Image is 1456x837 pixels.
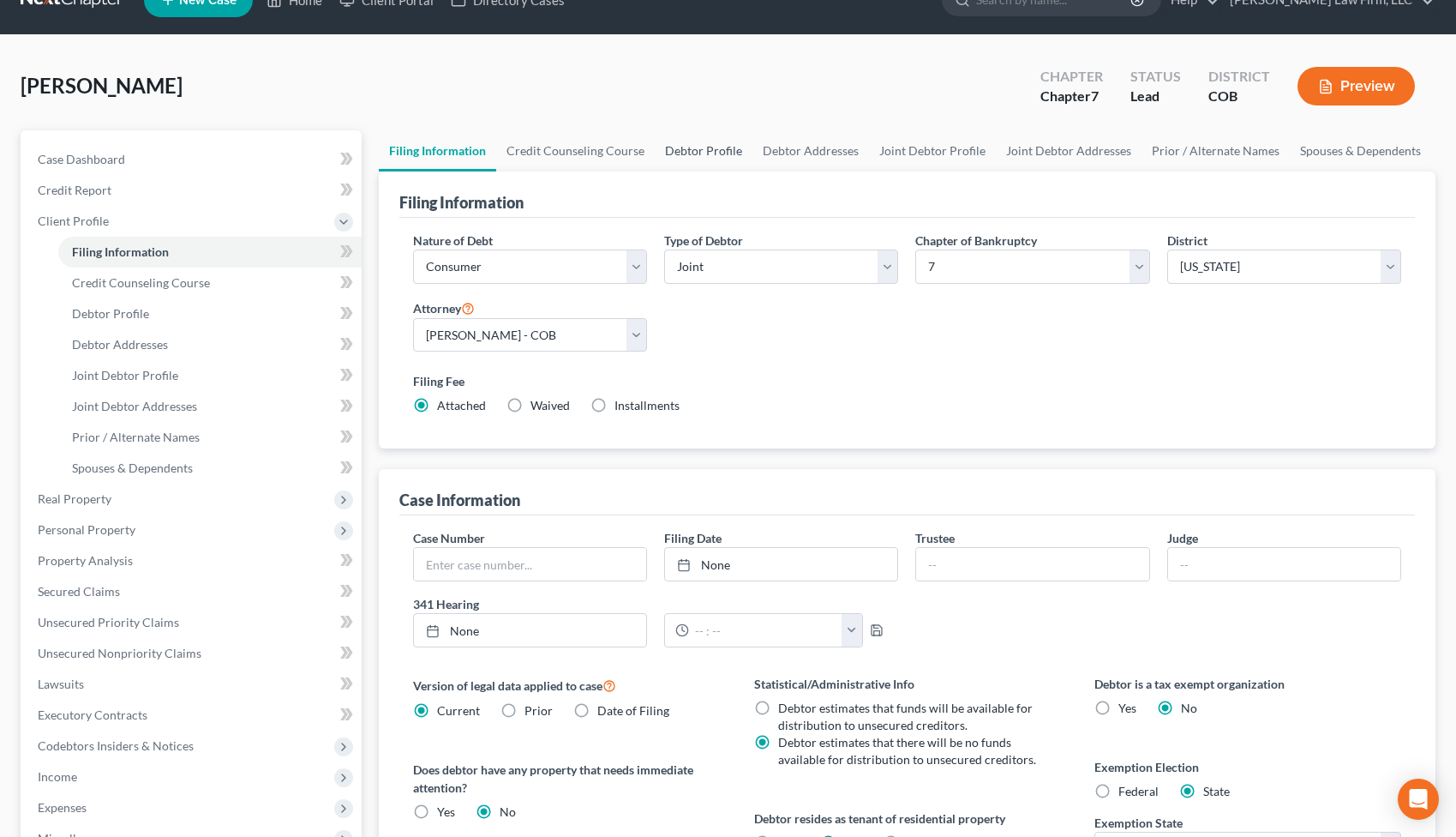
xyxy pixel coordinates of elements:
a: Prior / Alternate Names [58,422,362,453]
label: Statistical/Administrative Info [754,675,1061,693]
span: No [1181,701,1197,715]
span: Expenses [38,800,87,815]
span: Executory Contracts [38,708,147,722]
span: Client Profile [38,214,109,228]
span: Credit Counseling Course [72,275,210,290]
span: Filing Information [72,244,169,259]
div: Chapter [1040,87,1103,106]
span: Prior / Alternate Names [72,430,200,444]
a: Credit Report [24,175,362,206]
div: Case Information [399,490,520,510]
span: Date of Filing [597,703,669,718]
span: Codebtors Insiders & Notices [38,738,194,753]
label: Exemption Election [1094,758,1401,776]
a: Credit Counseling Course [58,268,362,298]
label: Case Number [413,529,485,547]
span: Credit Report [38,183,111,197]
a: Secured Claims [24,576,362,607]
a: Filing Information [379,130,496,172]
span: Installments [614,398,680,412]
span: Debtor estimates that funds will be available for distribution to unsecured creditors. [778,701,1033,732]
label: Debtor is a tax exempt organization [1094,675,1401,693]
div: Open Intercom Messenger [1398,779,1439,820]
a: Case Dashboard [24,144,362,175]
a: Spouses & Dependents [1290,130,1431,172]
span: Spouses & Dependents [72,461,193,475]
span: State [1203,784,1230,798]
label: Does debtor have any property that needs immediate attention? [413,761,720,797]
span: Yes [1118,701,1136,715]
input: -- [916,548,1148,581]
span: Case Dashboard [38,152,125,166]
a: Joint Debtor Profile [869,130,996,172]
span: Income [38,769,77,784]
span: Attached [437,398,486,412]
a: Property Analysis [24,545,362,576]
div: COB [1208,87,1270,106]
label: Exemption State [1094,814,1183,832]
span: 7 [1091,87,1099,104]
a: Credit Counseling Course [496,130,655,172]
span: Yes [437,804,455,819]
label: Debtor resides as tenant of residential property [754,810,1061,828]
label: 341 Hearing [404,595,908,613]
span: Debtor Profile [72,306,149,321]
a: Joint Debtor Addresses [996,130,1141,172]
div: Filing Information [399,192,524,213]
span: Unsecured Nonpriority Claims [38,646,201,660]
div: Lead [1130,87,1181,106]
label: District [1167,232,1207,250]
div: District [1208,67,1270,87]
label: Filing Fee [413,372,1401,390]
label: Chapter of Bankruptcy [915,232,1037,250]
label: Filing Date [664,529,722,547]
span: Prior [524,703,553,718]
a: Unsecured Nonpriority Claims [24,638,362,669]
a: None [665,548,897,581]
span: Personal Property [38,522,135,537]
div: Chapter [1040,67,1103,87]
span: Unsecured Priority Claims [38,615,179,629]
a: Prior / Alternate Names [1141,130,1290,172]
span: Property Analysis [38,553,133,568]
input: -- : -- [689,614,842,647]
span: Real Property [38,491,111,506]
span: Current [437,703,480,718]
label: Nature of Debt [413,232,493,250]
label: Version of legal data applied to case [413,675,720,695]
a: Filing Information [58,237,362,268]
span: Waived [530,398,570,412]
input: Enter case number... [414,548,646,581]
span: Debtor Addresses [72,337,168,352]
div: Status [1130,67,1181,87]
label: Trustee [915,529,955,547]
span: [PERSON_NAME] [21,73,183,98]
a: Debtor Addresses [752,130,869,172]
span: Federal [1118,784,1159,798]
label: Attorney [413,298,475,318]
label: Type of Debtor [664,232,743,250]
a: Lawsuits [24,669,362,700]
input: -- [1168,548,1400,581]
a: Debtor Profile [655,130,752,172]
a: Debtor Profile [58,298,362,329]
a: Executory Contracts [24,700,362,731]
span: Secured Claims [38,584,120,599]
span: Debtor estimates that there will be no funds available for distribution to unsecured creditors. [778,735,1036,767]
span: Lawsuits [38,677,84,691]
a: Joint Debtor Addresses [58,391,362,422]
a: Spouses & Dependents [58,453,362,484]
span: Joint Debtor Profile [72,368,178,382]
span: No [500,804,516,819]
a: Debtor Addresses [58,329,362,360]
button: Preview [1297,67,1415,105]
a: Unsecured Priority Claims [24,607,362,638]
label: Judge [1167,529,1198,547]
span: Joint Debtor Addresses [72,399,197,413]
a: Joint Debtor Profile [58,360,362,391]
a: None [414,614,646,647]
